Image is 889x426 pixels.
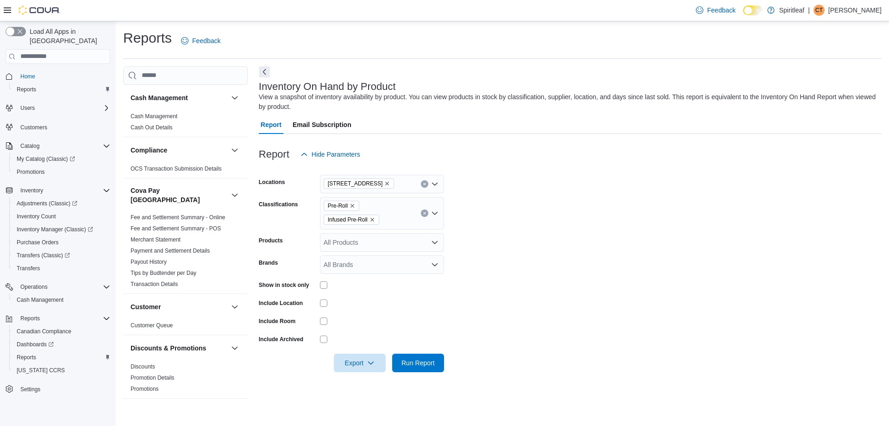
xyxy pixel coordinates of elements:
[13,250,110,261] span: Transfers (Classic)
[17,70,110,82] span: Home
[421,180,428,188] button: Clear input
[17,313,110,324] span: Reports
[131,186,227,204] h3: Cova Pay [GEOGRAPHIC_DATA]
[6,66,110,420] nav: Complex example
[20,104,35,112] span: Users
[13,263,110,274] span: Transfers
[13,352,110,363] span: Reports
[9,249,114,262] a: Transfers (Classic)
[339,354,380,372] span: Export
[9,153,114,165] a: My Catalog (Classic)
[123,320,248,335] div: Customer
[9,236,114,249] button: Purchase Orders
[17,341,54,348] span: Dashboards
[131,146,167,155] h3: Compliance
[293,115,351,134] span: Email Subscription
[131,343,227,353] button: Discounts & Promotions
[131,375,175,381] a: Promotion Details
[131,386,159,392] a: Promotions
[9,165,114,178] button: Promotions
[328,201,348,210] span: Pre-Roll
[743,15,744,16] span: Dark Mode
[13,326,75,337] a: Canadian Compliance
[324,201,359,211] span: Pre-Roll
[2,120,114,134] button: Customers
[13,339,110,350] span: Dashboards
[328,179,383,188] span: [STREET_ADDRESS]
[17,383,110,395] span: Settings
[131,146,227,155] button: Compliance
[17,185,47,196] button: Inventory
[13,198,81,209] a: Adjustments (Classic)
[261,115,282,134] span: Report
[131,113,177,120] a: Cash Management
[692,1,739,19] a: Feedback
[17,121,110,133] span: Customers
[20,386,40,393] span: Settings
[131,247,210,254] span: Payment and Settlement Details
[259,281,309,289] label: Show in stock only
[9,83,114,96] button: Reports
[20,124,47,131] span: Customers
[9,210,114,223] button: Inventory Count
[17,239,59,246] span: Purchase Orders
[259,336,303,343] label: Include Archived
[13,352,40,363] a: Reports
[9,262,114,275] button: Transfers
[259,92,877,112] div: View a snapshot of inventory availability by product. You can view products in stock by classific...
[131,258,167,266] span: Payout History
[13,211,60,222] a: Inventory Count
[20,142,39,150] span: Catalog
[131,236,181,243] a: Merchant Statement
[13,250,74,261] a: Transfers (Classic)
[779,5,804,16] p: Spiritleaf
[297,145,364,164] button: Hide Parameters
[2,140,114,153] button: Catalog
[350,203,355,209] button: Remove Pre-Roll from selection in this group
[123,111,248,137] div: Cash Management
[13,237,63,248] a: Purchase Orders
[13,294,67,305] a: Cash Management
[324,215,379,225] span: Infused Pre-Roll
[131,214,225,221] a: Fee and Settlement Summary - Online
[131,363,155,370] a: Discounts
[131,214,225,221] span: Fee and Settlement Summary - Online
[229,92,240,103] button: Cash Management
[123,29,172,47] h1: Reports
[17,71,39,82] a: Home
[13,237,110,248] span: Purchase Orders
[17,155,75,163] span: My Catalog (Classic)
[17,102,38,114] button: Users
[334,354,386,372] button: Export
[431,261,438,268] button: Open list of options
[369,217,375,223] button: Remove Infused Pre-Roll from selection in this group
[131,93,188,102] h3: Cash Management
[431,210,438,217] button: Open list of options
[131,269,196,277] span: Tips by Budtender per Day
[131,165,222,172] span: OCS Transaction Submission Details
[9,338,114,351] a: Dashboards
[229,190,240,201] button: Cova Pay [GEOGRAPHIC_DATA]
[259,318,295,325] label: Include Room
[259,201,298,208] label: Classifications
[828,5,882,16] p: [PERSON_NAME]
[17,384,44,395] a: Settings
[131,281,178,287] a: Transaction Details
[9,351,114,364] button: Reports
[13,153,110,165] span: My Catalog (Classic)
[17,168,45,176] span: Promotions
[17,86,36,93] span: Reports
[131,343,206,353] h3: Discounts & Promotions
[20,315,40,322] span: Reports
[431,239,438,246] button: Open list of options
[17,122,51,133] a: Customers
[13,294,110,305] span: Cash Management
[13,339,57,350] a: Dashboards
[814,5,825,16] div: Chloe T
[229,343,240,354] button: Discounts & Promotions
[2,382,114,396] button: Settings
[123,163,248,178] div: Compliance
